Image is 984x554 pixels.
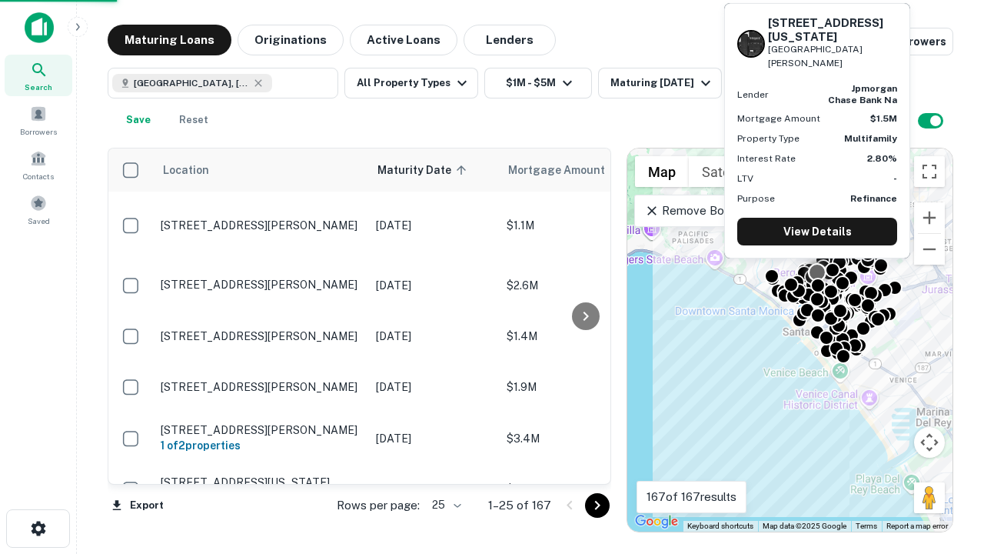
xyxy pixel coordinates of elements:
span: Search [25,81,52,93]
strong: Refinance [850,193,897,204]
p: $1.4M [507,328,660,345]
p: [GEOGRAPHIC_DATA][PERSON_NAME] [768,42,897,72]
p: Remove Boundary [644,202,759,220]
img: capitalize-icon.png [25,12,54,43]
button: Zoom out [914,234,945,265]
p: $3.4M [507,430,660,447]
strong: jpmorgan chase bank na [828,83,897,105]
button: Maturing [DATE] [598,68,722,98]
p: [STREET_ADDRESS][PERSON_NAME] [161,219,361,232]
button: Toggle fullscreen view [914,156,945,187]
p: [DATE] [376,481,491,498]
span: Mortgage Amount [508,161,625,179]
th: Location [153,149,368,192]
strong: 2.80% [867,153,897,164]
h6: 1 of 2 properties [161,437,361,454]
span: Contacts [23,170,54,182]
a: Borrowers [5,99,72,141]
strong: - [893,173,897,184]
div: Maturing [DATE] [610,74,715,92]
button: Keyboard shortcuts [687,521,753,532]
p: [DATE] [376,430,491,447]
button: Drag Pegman onto the map to open Street View [914,482,945,513]
button: Save your search to get updates of matches that match your search criteria. [114,105,163,135]
a: Saved [5,189,72,230]
span: Saved [28,215,50,227]
button: Maturing Loans [108,25,231,55]
span: Map data ©2025 Google [763,522,846,530]
p: [STREET_ADDRESS][PERSON_NAME] [161,329,361,343]
p: [STREET_ADDRESS][PERSON_NAME] [161,380,361,394]
a: Open this area in Google Maps (opens a new window) [631,512,682,532]
button: Zoom in [914,202,945,233]
button: Show satellite imagery [689,156,765,187]
button: Go to next page [585,493,610,518]
p: [DATE] [376,277,491,294]
button: Reset [169,105,218,135]
button: $1M - $5M [484,68,592,98]
p: Purpose [737,192,775,205]
button: Show street map [635,156,689,187]
a: Report a map error [886,522,948,530]
button: Export [108,494,168,517]
a: View Details [737,218,897,245]
p: $2.6M [507,277,660,294]
button: Lenders [464,25,556,55]
div: 25 [426,494,464,516]
p: 167 of 167 results [647,488,736,506]
p: [DATE] [376,217,491,234]
strong: Multifamily [844,133,897,144]
p: [STREET_ADDRESS][PERSON_NAME] [161,423,361,437]
a: Contacts [5,144,72,185]
p: [DATE] [376,379,491,395]
p: LTV [737,172,753,185]
p: $1.1M [507,217,660,234]
a: Terms (opens in new tab) [856,522,877,530]
p: $1.5M [507,481,660,498]
a: Search [5,55,72,96]
p: Property Type [737,132,799,145]
p: [STREET_ADDRESS][PERSON_NAME] [161,278,361,292]
h6: [STREET_ADDRESS][US_STATE] [768,16,897,44]
p: [DATE] [376,328,491,345]
p: Interest Rate [737,152,796,165]
p: Lender [737,88,769,102]
th: Mortgage Amount [499,149,668,192]
span: Location [162,161,209,179]
p: $1.9M [507,379,660,395]
span: Borrowers [20,125,57,138]
div: 0 0 [627,149,952,532]
th: Maturity Date [368,149,499,192]
strong: $1.5M [870,113,897,124]
img: Google [631,512,682,532]
span: Maturity Date [377,161,471,179]
p: 1–25 of 167 [488,496,551,515]
span: [GEOGRAPHIC_DATA], [GEOGRAPHIC_DATA], [GEOGRAPHIC_DATA] [134,76,249,90]
button: All Property Types [344,68,478,98]
iframe: Chat Widget [907,382,984,456]
button: Active Loans [350,25,457,55]
p: [STREET_ADDRESS][US_STATE][PERSON_NAME] [161,476,361,503]
p: Mortgage Amount [737,112,820,125]
p: Rows per page: [337,496,420,515]
button: Originations [238,25,344,55]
